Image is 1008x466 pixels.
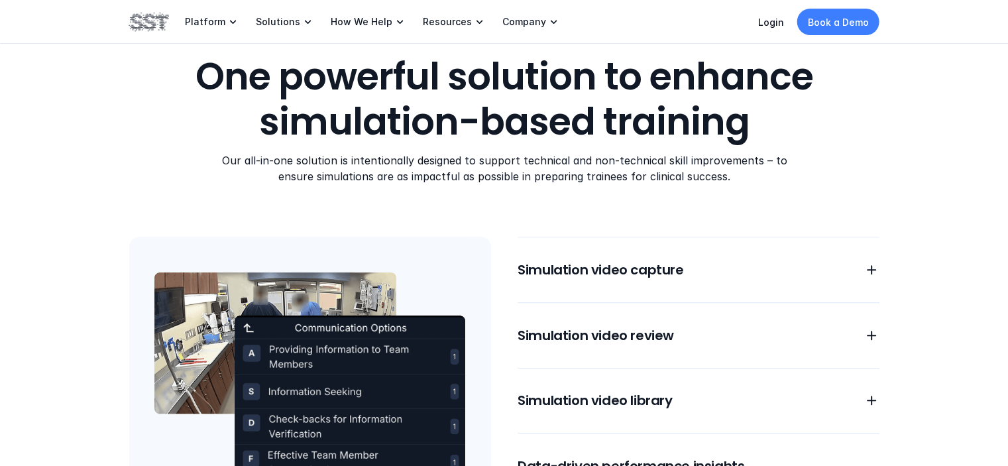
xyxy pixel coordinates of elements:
p: Our all-in-one solution is intentionally designed to support technical and non-technical skill im... [204,152,805,184]
p: Book a Demo [808,15,869,29]
h2: One powerful solution to enhance simulation-based training [166,55,842,144]
a: Book a Demo [797,9,879,35]
img: SST logo [129,11,169,33]
p: Solutions [256,16,300,28]
p: Resources [423,16,472,28]
p: Platform [185,16,225,28]
h6: Simulation video capture [518,261,848,279]
h6: Simulation video library [518,392,848,410]
h6: Simulation video review [518,326,848,345]
p: How We Help [331,16,392,28]
a: Login [758,17,784,28]
p: Features [478,32,530,47]
p: Company [502,16,546,28]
